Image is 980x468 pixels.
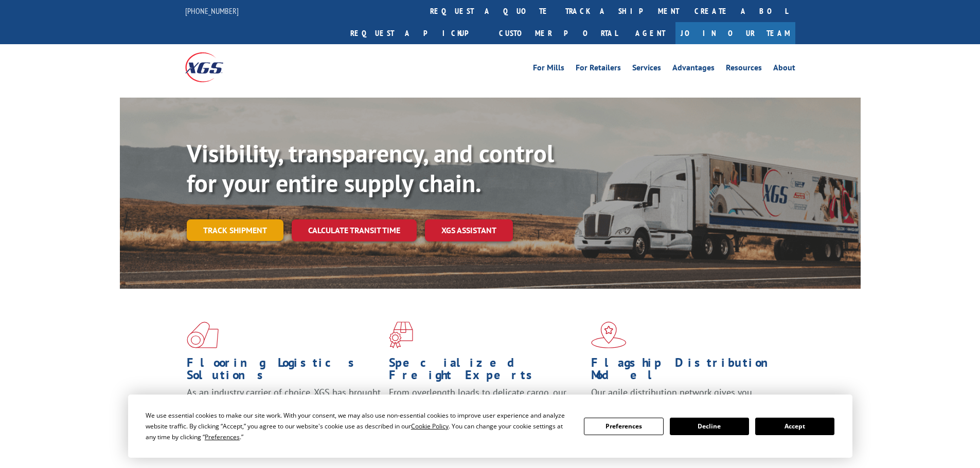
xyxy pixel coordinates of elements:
[187,219,283,241] a: Track shipment
[755,418,834,435] button: Accept
[343,22,491,44] a: Request a pickup
[187,386,381,423] span: As an industry carrier of choice, XGS has brought innovation and dedication to flooring logistics...
[187,357,381,386] h1: Flooring Logistics Solutions
[187,322,219,348] img: xgs-icon-total-supply-chain-intelligence-red
[670,418,749,435] button: Decline
[146,410,572,442] div: We use essential cookies to make our site work. With your consent, we may also use non-essential ...
[389,322,413,348] img: xgs-icon-focused-on-flooring-red
[533,64,564,75] a: For Mills
[185,6,239,16] a: [PHONE_NUMBER]
[675,22,795,44] a: Join Our Team
[187,137,554,199] b: Visibility, transparency, and control for your entire supply chain.
[389,357,583,386] h1: Specialized Freight Experts
[672,64,715,75] a: Advantages
[591,386,780,410] span: Our agile distribution network gives you nationwide inventory management on demand.
[491,22,625,44] a: Customer Portal
[591,357,786,386] h1: Flagship Distribution Model
[205,433,240,441] span: Preferences
[411,422,449,430] span: Cookie Policy
[773,64,795,75] a: About
[584,418,663,435] button: Preferences
[389,386,583,432] p: From overlength loads to delicate cargo, our experienced staff knows the best way to move your fr...
[625,22,675,44] a: Agent
[632,64,661,75] a: Services
[726,64,762,75] a: Resources
[292,219,417,241] a: Calculate transit time
[425,219,513,241] a: XGS ASSISTANT
[128,395,852,458] div: Cookie Consent Prompt
[591,322,627,348] img: xgs-icon-flagship-distribution-model-red
[576,64,621,75] a: For Retailers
